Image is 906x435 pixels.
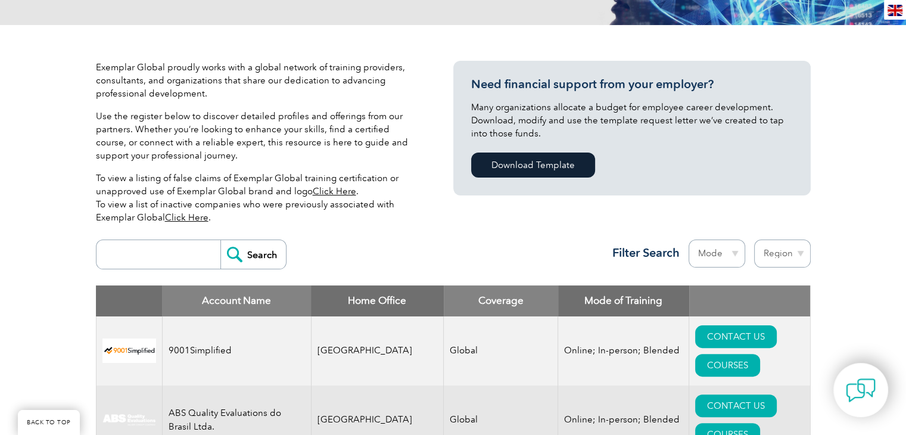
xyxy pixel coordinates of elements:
[605,246,680,260] h3: Filter Search
[102,414,156,427] img: c92924ac-d9bc-ea11-a814-000d3a79823d-logo.jpg
[471,101,793,140] p: Many organizations allocate a budget for employee career development. Download, modify and use th...
[471,153,595,178] a: Download Template
[162,316,311,386] td: 9001Simplified
[558,316,689,386] td: Online; In-person; Blended
[162,285,311,316] th: Account Name: activate to sort column descending
[96,110,418,162] p: Use the register below to discover detailed profiles and offerings from our partners. Whether you...
[220,240,286,269] input: Search
[695,394,777,417] a: CONTACT US
[96,61,418,100] p: Exemplar Global proudly works with a global network of training providers, consultants, and organ...
[165,212,208,223] a: Click Here
[311,316,444,386] td: [GEOGRAPHIC_DATA]
[444,316,558,386] td: Global
[689,285,810,316] th: : activate to sort column ascending
[695,325,777,348] a: CONTACT US
[695,354,760,377] a: COURSES
[558,285,689,316] th: Mode of Training: activate to sort column ascending
[102,338,156,363] img: 37c9c059-616f-eb11-a812-002248153038-logo.png
[471,77,793,92] h3: Need financial support from your employer?
[311,285,444,316] th: Home Office: activate to sort column ascending
[888,5,902,16] img: en
[846,375,876,405] img: contact-chat.png
[313,186,356,197] a: Click Here
[96,172,418,224] p: To view a listing of false claims of Exemplar Global training certification or unapproved use of ...
[18,410,80,435] a: BACK TO TOP
[444,285,558,316] th: Coverage: activate to sort column ascending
